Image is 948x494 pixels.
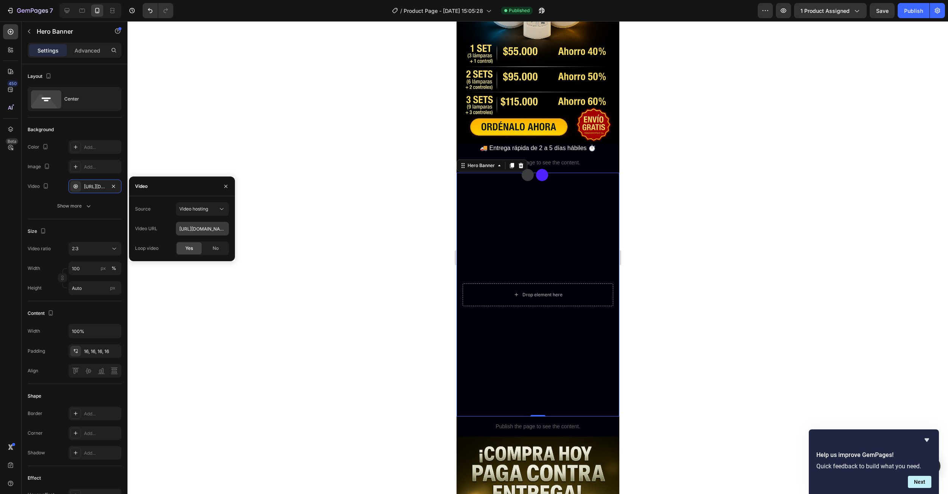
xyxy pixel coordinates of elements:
input: px [68,281,121,295]
div: Video [28,181,50,192]
button: Publish [898,3,929,18]
p: Quick feedback to build what you need. [816,463,931,470]
div: Align [28,367,38,374]
p: 7 [50,6,53,15]
div: Video URL [135,225,157,232]
div: [URL][DOMAIN_NAME] [84,183,106,190]
button: Hide survey [922,435,931,444]
input: px% [68,262,121,275]
div: Video [135,183,148,190]
p: Hero Banner [37,27,101,36]
div: Add... [84,144,120,151]
div: 16, 16, 16, 16 [84,348,120,355]
div: Center [64,90,110,108]
span: No [213,245,219,252]
input: E.g: https://gempages.net [176,222,229,235]
label: Width [28,265,40,272]
div: Add... [84,450,120,457]
div: Border [28,410,42,417]
div: Effect [28,475,41,482]
div: % [112,265,116,272]
div: Add... [84,410,120,417]
div: Color [28,142,50,152]
div: Shape [28,393,41,400]
div: Beta [6,138,18,144]
span: Save [876,8,889,14]
div: Image [28,162,51,172]
button: % [99,264,108,273]
div: Shadow [28,449,45,456]
div: Width [28,328,40,334]
h2: Help us improve GemPages! [816,451,931,460]
div: Padding [28,348,45,355]
div: Layout [28,71,53,82]
div: 450 [7,81,18,87]
div: Publish [904,7,923,15]
label: Height [28,285,42,291]
div: Video ratio [28,245,51,252]
button: 7 [3,3,56,18]
div: Help us improve GemPages! [816,435,931,488]
div: Add... [84,164,120,170]
span: Product Page - [DATE] 15:05:28 [404,7,483,15]
button: Save [870,3,895,18]
span: Video hosting [179,206,208,212]
input: Auto [69,324,121,338]
button: Show more [28,199,121,213]
div: Show more [57,202,92,210]
button: Video hosting [176,202,229,216]
div: Add... [84,430,120,437]
div: px [101,265,106,272]
span: 1 product assigned [800,7,850,15]
button: 2:3 [68,242,121,256]
p: Advanced [75,46,100,54]
span: 2:3 [72,246,78,251]
div: Corner [28,430,43,437]
span: / [400,7,402,15]
div: Undo/Redo [143,3,173,18]
button: Next question [908,476,931,488]
button: 1 product assigned [794,3,867,18]
div: Loop video [135,245,159,252]
div: Content [28,308,55,319]
span: Published [509,7,530,14]
iframe: Design area [457,21,619,494]
div: Size [28,226,48,237]
div: Background [28,126,54,133]
button: px [109,264,118,273]
span: px [110,285,115,291]
p: Settings [37,46,59,54]
div: Source [135,206,151,212]
span: Yes [185,245,193,252]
